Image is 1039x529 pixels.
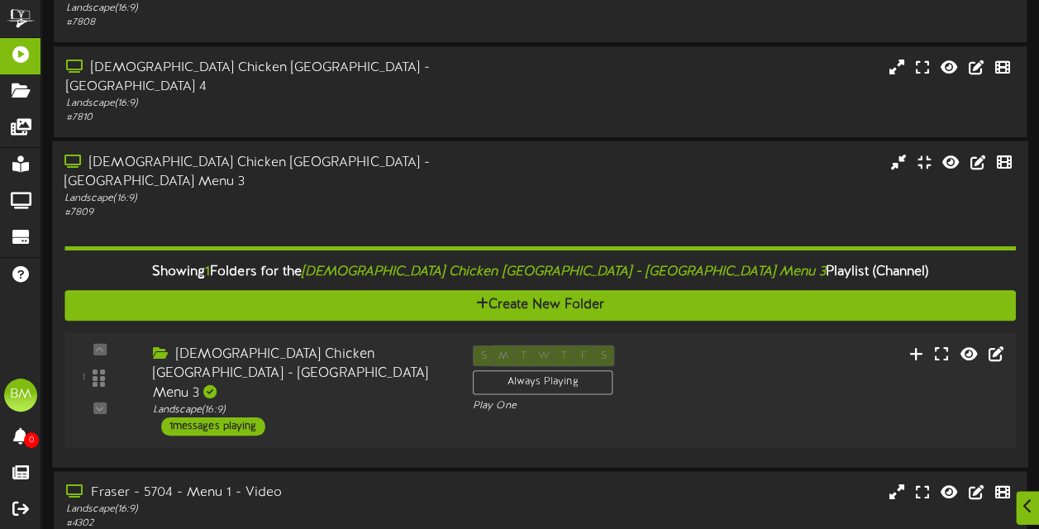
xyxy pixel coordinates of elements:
[66,16,446,30] div: # 7808
[302,264,826,279] i: [DEMOGRAPHIC_DATA] Chicken [GEOGRAPHIC_DATA] - [GEOGRAPHIC_DATA] Menu 3
[64,191,446,205] div: Landscape ( 16:9 )
[66,484,446,503] div: Fraser - 5704 - Menu 1 - Video
[52,255,1028,290] div: Showing Folders for the Playlist (Channel)
[66,2,446,16] div: Landscape ( 16:9 )
[205,264,210,279] span: 1
[64,153,446,191] div: [DEMOGRAPHIC_DATA] Chicken [GEOGRAPHIC_DATA] - [GEOGRAPHIC_DATA] Menu 3
[473,398,688,412] div: Play One
[66,503,446,517] div: Landscape ( 16:9 )
[66,97,446,111] div: Landscape ( 16:9 )
[153,403,448,417] div: Landscape ( 16:9 )
[64,290,1015,321] button: Create New Folder
[473,370,612,395] div: Always Playing
[161,417,265,435] div: 1 messages playing
[4,379,37,412] div: BM
[66,111,446,125] div: # 7810
[24,432,39,448] span: 0
[64,205,446,219] div: # 7809
[66,59,446,97] div: [DEMOGRAPHIC_DATA] Chicken [GEOGRAPHIC_DATA] - [GEOGRAPHIC_DATA] 4
[153,345,448,402] div: [DEMOGRAPHIC_DATA] Chicken [GEOGRAPHIC_DATA] - [GEOGRAPHIC_DATA] Menu 3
